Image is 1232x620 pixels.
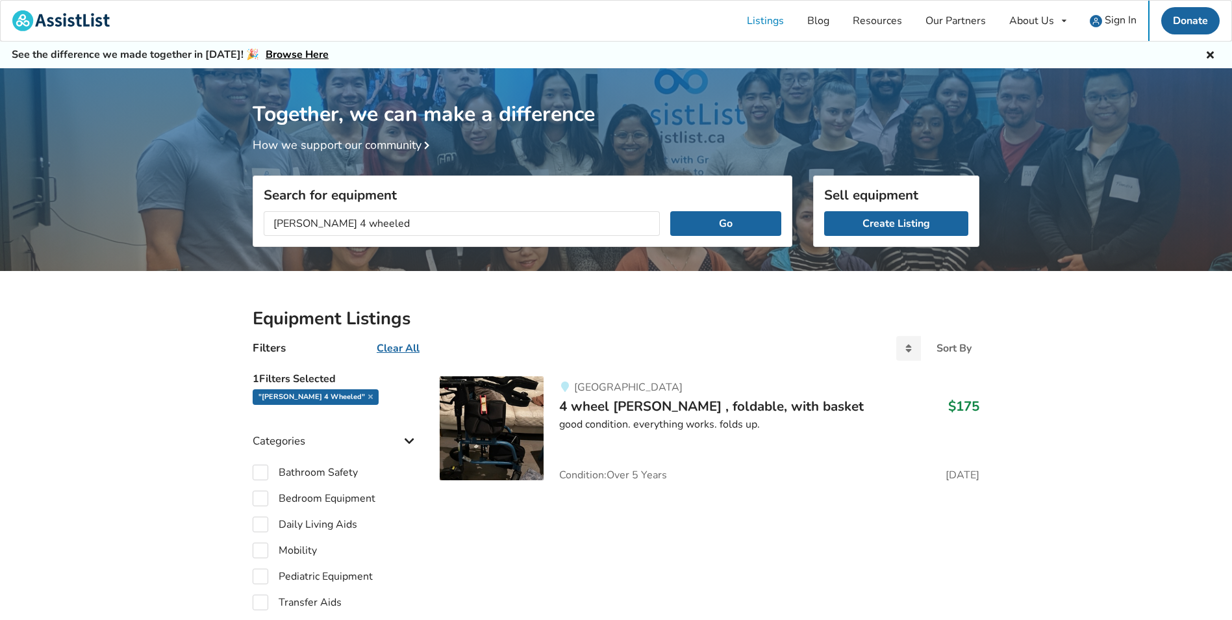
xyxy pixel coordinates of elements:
span: Sign In [1105,13,1137,27]
div: good condition. everything works. folds up. [559,417,979,432]
label: Pediatric Equipment [253,569,373,584]
input: I am looking for... [264,211,660,236]
h5: 1 Filters Selected [253,366,419,389]
label: Daily Living Aids [253,517,357,532]
a: mobility-4 wheel walker , foldable, with basket[GEOGRAPHIC_DATA]4 wheel [PERSON_NAME] , foldable,... [440,376,979,480]
h2: Equipment Listings [253,307,979,330]
a: user icon Sign In [1078,1,1148,41]
span: [DATE] [946,470,979,480]
h1: Together, we can make a difference [253,68,979,127]
a: Create Listing [824,211,968,236]
h3: Sell equipment [824,187,968,203]
label: Mobility [253,543,317,558]
a: Listings [735,1,796,41]
div: About Us [1009,16,1054,26]
span: Condition: Over 5 Years [559,470,667,480]
label: Transfer Aids [253,595,342,610]
img: assistlist-logo [12,10,110,31]
div: "[PERSON_NAME] 4 wheeled" [253,389,379,405]
a: How we support our community [253,137,434,153]
a: Donate [1161,7,1220,34]
a: Resources [841,1,914,41]
span: [GEOGRAPHIC_DATA] [574,380,683,394]
u: Clear All [377,341,420,355]
h3: Search for equipment [264,187,781,203]
img: user icon [1090,15,1102,27]
a: Browse Here [266,47,329,62]
label: Bedroom Equipment [253,491,375,506]
h4: Filters [253,341,286,355]
a: Our Partners [914,1,998,41]
div: Sort By [937,343,972,354]
h3: $175 [948,398,979,415]
span: 4 wheel [PERSON_NAME] , foldable, with basket [559,397,864,415]
a: Blog [796,1,841,41]
div: Categories [253,408,419,454]
label: Bathroom Safety [253,465,358,480]
button: Go [670,211,781,236]
img: mobility-4 wheel walker , foldable, with basket [440,376,544,480]
h5: See the difference we made together in [DATE]! 🎉 [12,48,329,62]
